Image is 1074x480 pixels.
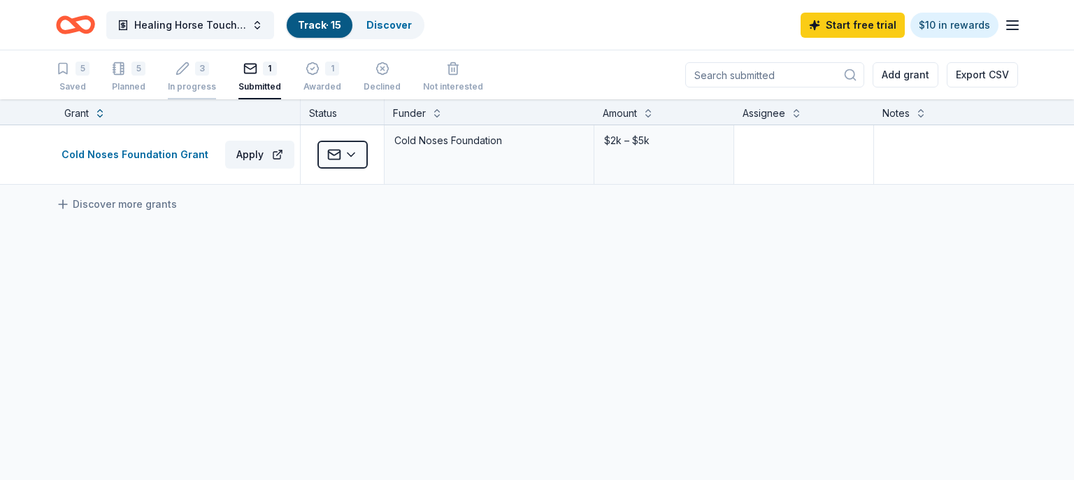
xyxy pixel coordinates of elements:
[56,196,177,213] a: Discover more grants
[56,81,89,92] div: Saved
[423,81,483,92] div: Not interested
[238,81,281,92] div: Submitted
[225,141,294,169] button: Apply
[56,56,89,99] button: 5Saved
[364,56,401,99] button: Declined
[364,81,401,92] div: Declined
[303,81,341,92] div: Awarded
[134,17,246,34] span: Healing Horse Touch Company
[285,11,424,39] button: Track· 15Discover
[603,105,637,122] div: Amount
[301,99,385,125] div: Status
[56,8,95,41] a: Home
[393,105,426,122] div: Funder
[873,62,938,87] button: Add grant
[64,105,89,122] div: Grant
[366,19,412,31] a: Discover
[62,146,220,163] button: Cold Noses Foundation Grant
[743,105,785,122] div: Assignee
[112,81,145,92] div: Planned
[325,62,339,76] div: 1
[882,105,910,122] div: Notes
[801,13,905,38] a: Start free trial
[238,56,281,99] button: 1Submitted
[76,62,89,76] div: 5
[910,13,998,38] a: $10 in rewards
[195,62,209,76] div: 3
[62,146,214,163] div: Cold Noses Foundation Grant
[168,81,216,92] div: In progress
[423,56,483,99] button: Not interested
[298,19,341,31] a: Track· 15
[263,62,277,76] div: 1
[106,11,274,39] button: Healing Horse Touch Company
[603,131,725,150] div: $2k – $5k
[168,56,216,99] button: 3In progress
[112,56,145,99] button: 5Planned
[947,62,1018,87] button: Export CSV
[303,56,341,99] button: 1Awarded
[393,131,585,150] div: Cold Noses Foundation
[131,62,145,76] div: 5
[685,62,864,87] input: Search submitted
